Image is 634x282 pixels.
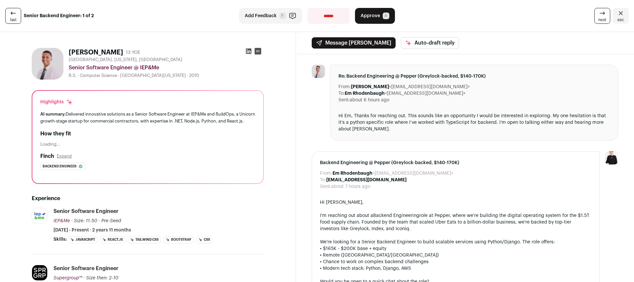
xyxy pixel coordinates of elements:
[320,199,591,206] div: Hi [PERSON_NAME],
[320,177,326,183] dt: To:
[57,154,72,159] button: Expand
[355,8,395,24] button: Approve A
[32,208,47,223] img: 9919f2f3a3d1031d74d6bb41e5d32b32484cb0478d8cda1cf367347c395f5a5e.png
[239,8,302,24] button: Add Feedback F
[351,85,389,89] b: [PERSON_NAME]
[331,183,370,190] dd: about 7 hours ago
[338,113,610,132] div: Hi Em, Thanks for reaching out. This sounds like an opportunity I would be interested in explorin...
[32,48,63,80] img: 649885dbf08b9645ea6c012f543fe27e1bad89898bcf81e4822e013c43b222bb.jpg
[605,151,618,164] img: 9240684-medium_jpg
[32,194,264,202] h2: Experience
[100,236,125,243] li: React.js
[53,236,67,243] span: Skills:
[338,73,610,80] span: Re: Backend Engineering @ Pepper (Greylock-backed, $140-170K)
[196,236,212,243] li: CSS
[53,208,119,215] div: Senior Software Engineer
[333,171,372,176] b: Em Rhodenbaugh
[84,276,119,280] span: · Size then: 2-10
[126,49,140,56] div: 13 YOE
[320,212,591,232] div: I'm reaching out about a role at Pepper, where we're building the digital operating system for th...
[594,8,610,24] a: next
[312,65,325,78] img: 649885dbf08b9645ea6c012f543fe27e1bad89898bcf81e4822e013c43b222bb.jpg
[351,84,470,90] dd: <[EMAIL_ADDRESS][DOMAIN_NAME]>
[338,90,345,97] dt: To:
[101,219,121,223] span: Pre-Seed
[40,142,255,147] div: Loading...
[312,37,396,49] button: Message [PERSON_NAME]
[40,99,73,105] div: Highlights
[338,84,351,90] dt: From:
[40,112,66,116] span: AI summary:
[598,17,606,22] span: next
[53,265,119,272] div: Senior Software Engineer
[40,152,54,160] h2: Finch
[361,13,380,19] span: Approve
[10,17,17,22] span: last
[245,13,277,19] span: Add Feedback
[320,170,333,177] dt: From:
[326,178,406,182] b: [EMAIL_ADDRESS][DOMAIN_NAME]
[5,8,21,24] a: last
[32,265,47,280] img: 2373b56e86f58b6e3e436f70c7454c6f055763589e304168e7504db9bdfad7a0.jpg
[68,236,97,243] li: JavaScript
[53,276,82,280] span: Supergroup™
[40,111,255,124] div: Delivered innovative solutions as a Senior Software Engineer at IEP&Me and BuildOps, a Unicorn gr...
[99,218,100,224] span: ·
[43,163,77,170] span: Backend engineer
[128,236,161,243] li: Tailwind CSS
[320,265,591,272] div: • Modern tech stack: Python, Django, AWS
[24,13,94,19] strong: Senior Backend Engineer: 1 of 2
[338,97,350,103] dt: Sent:
[69,73,264,78] div: B.S. - Computer Science - [GEOGRAPHIC_DATA][US_STATE] - 2010
[320,259,591,265] div: • Chance to work on complex backend challenges
[320,245,591,252] div: • $165K - $200K base + equity
[373,213,419,218] a: Backend Engineering
[163,236,194,243] li: Bootstrap
[613,8,629,24] a: Close
[71,219,97,223] span: · Size: 11-50
[401,37,459,49] button: Auto-draft reply
[69,64,264,72] div: Senior Software Engineer @ IEP&Me
[320,252,591,259] div: • Remote ([GEOGRAPHIC_DATA]/[GEOGRAPHIC_DATA])
[333,170,453,177] dd: <[EMAIL_ADDRESS][DOMAIN_NAME]>
[320,159,591,166] span: Backend Engineering @ Pepper (Greylock-backed, $140-170K)
[69,48,123,57] h1: [PERSON_NAME]
[53,219,70,223] span: IEP&Me
[350,97,389,103] dd: about 6 hours ago
[69,57,182,62] span: [GEOGRAPHIC_DATA], [US_STATE], [GEOGRAPHIC_DATA]
[383,13,389,19] span: A
[279,13,286,19] span: F
[345,91,385,96] b: Em Rhodenbaugh
[40,130,255,138] h2: How they fit
[53,227,131,233] span: [DATE] - Present · 2 years 11 months
[345,90,466,97] dd: <[EMAIL_ADDRESS][DOMAIN_NAME]>
[320,239,591,245] div: We're looking for a Senior Backend Engineer to build scalable services using Python/Django. The r...
[617,17,624,22] span: esc
[320,183,331,190] dt: Sent:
